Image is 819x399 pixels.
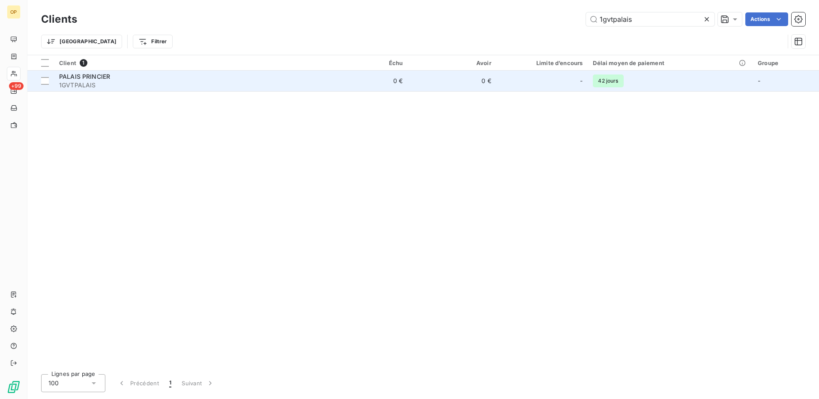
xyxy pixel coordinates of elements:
button: Actions [745,12,788,26]
div: Délai moyen de paiement [593,60,747,66]
input: Rechercher [586,12,714,26]
span: - [580,77,583,85]
span: Client [59,60,76,66]
span: 42 jours [593,74,623,87]
td: 0 € [408,71,496,91]
div: Limite d’encours [502,60,583,66]
td: 0 € [320,71,408,91]
button: [GEOGRAPHIC_DATA] [41,35,122,48]
img: Logo LeanPay [7,380,21,394]
span: 1GVTPALAIS [59,81,314,89]
button: 1 [164,374,176,392]
span: 1 [169,379,171,387]
span: 1 [80,59,87,67]
iframe: Intercom live chat [790,370,810,390]
button: Filtrer [133,35,172,48]
button: Suivant [176,374,220,392]
span: PALAIS PRINCIER [59,73,110,80]
div: Groupe [758,60,814,66]
span: - [758,77,760,84]
div: OP [7,5,21,19]
div: Échu [325,60,403,66]
button: Précédent [112,374,164,392]
span: +99 [9,82,24,90]
h3: Clients [41,12,77,27]
span: 100 [48,379,59,387]
div: Avoir [413,60,491,66]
